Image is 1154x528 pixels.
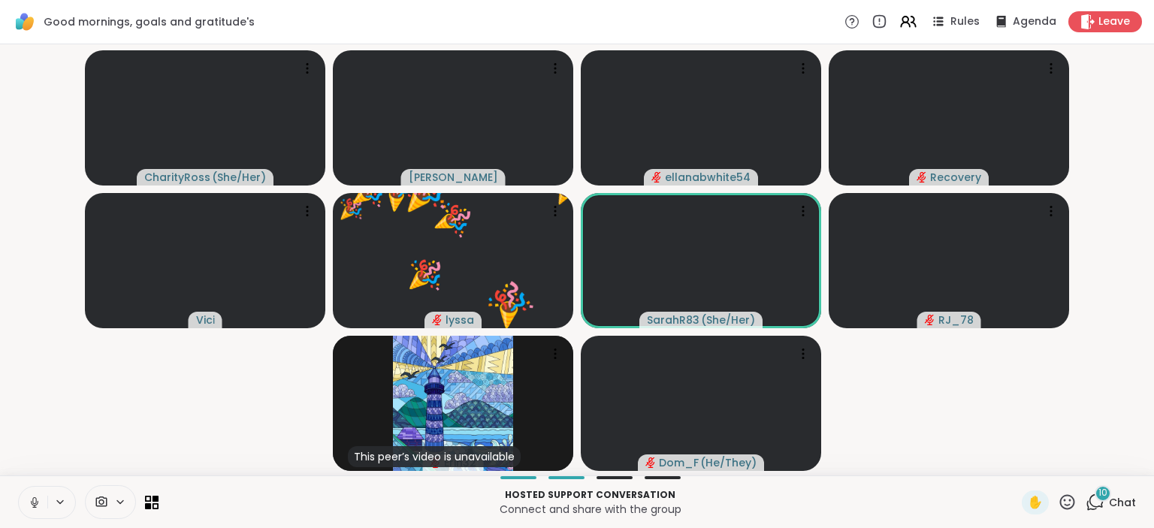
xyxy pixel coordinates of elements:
[348,446,521,467] div: This peer’s video is unavailable
[463,257,555,349] button: 🎉
[938,312,974,327] span: RJ_78
[168,488,1013,502] p: Hosted support conversation
[409,170,498,185] span: [PERSON_NAME]
[339,195,363,224] div: 🎉
[950,14,980,29] span: Rules
[1013,14,1056,29] span: Agenda
[647,312,699,327] span: SarahR83
[1098,487,1107,499] span: 10
[1028,493,1043,511] span: ✋
[925,315,935,325] span: audio-muted
[196,312,215,327] span: Vici
[432,315,443,325] span: audio-muted
[1109,495,1136,510] span: Chat
[917,172,927,183] span: audio-muted
[700,455,757,470] span: ( He/They )
[659,455,699,470] span: Dom_F
[12,9,38,35] img: ShareWell Logomark
[1098,14,1130,29] span: Leave
[393,336,513,471] img: Erin32
[212,170,266,185] span: ( She/Her )
[446,312,474,327] span: lyssa
[930,170,981,185] span: Recovery
[168,502,1013,517] p: Connect and share with the group
[645,457,656,468] span: audio-muted
[701,312,755,327] span: ( She/Her )
[665,170,751,185] span: ellanabwhite54
[395,246,455,305] button: 🎉
[144,170,210,185] span: CharityRoss
[651,172,662,183] span: audio-muted
[44,14,255,29] span: Good mornings, goals and gratitude's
